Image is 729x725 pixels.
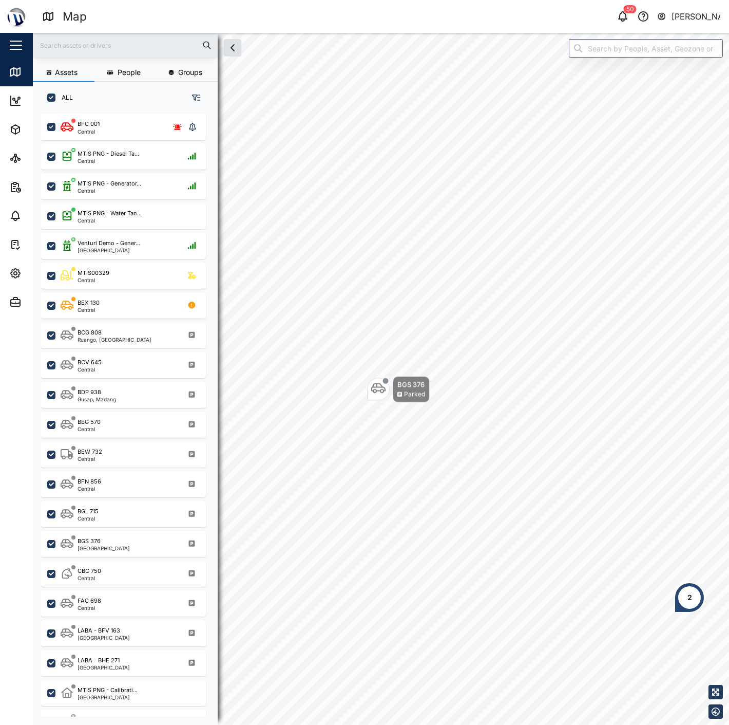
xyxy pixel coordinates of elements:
div: LABA - BHE 271 [78,656,120,665]
div: [GEOGRAPHIC_DATA] [78,635,130,640]
div: [PERSON_NAME] [672,10,721,23]
div: Central [78,516,99,521]
div: BEG 570 [78,418,101,426]
div: MTIS00329 [78,269,109,277]
div: BEW 732 [78,448,102,456]
img: Main Logo [5,5,28,28]
div: Central [78,456,102,461]
div: grid [41,110,217,717]
div: Assets [27,124,59,135]
div: 50 [624,5,637,13]
button: [PERSON_NAME] [657,9,721,24]
div: Alarms [27,210,59,221]
div: Central [78,307,100,312]
div: MTIS PNG - Generator... [78,179,141,188]
div: BCG 808 [78,328,102,337]
div: Map [27,66,50,78]
div: Reports [27,181,62,193]
div: LABA - BFV 163 [78,626,120,635]
div: MTIS PNG - PNG Power [78,716,141,724]
div: Central [78,158,139,163]
span: Assets [55,69,78,76]
div: Central [78,426,101,432]
div: [GEOGRAPHIC_DATA] [78,546,130,551]
div: Central [78,575,101,581]
div: Parked [404,389,425,399]
div: Map [63,8,87,26]
input: Search by People, Asset, Geozone or Place [569,39,723,58]
div: 2 [687,592,692,603]
div: MTIS PNG - Diesel Ta... [78,150,139,158]
div: BCV 645 [78,358,102,367]
div: Central [78,218,142,223]
div: Central [78,188,141,193]
div: BFC 001 [78,120,100,128]
div: Venturi Demo - Gener... [78,239,140,248]
div: Ruango, [GEOGRAPHIC_DATA] [78,337,151,342]
input: Search assets or drivers [39,38,212,53]
div: Central [78,367,102,372]
span: Groups [178,69,202,76]
canvas: Map [33,33,729,725]
div: MTIS PNG - Calibrati... [78,686,138,695]
div: FAC 698 [78,597,101,605]
div: Central [78,277,109,283]
div: Map marker [674,582,705,613]
div: BEX 130 [78,299,100,307]
div: Tasks [27,239,55,250]
div: Dashboard [27,95,73,106]
div: Sites [27,153,51,164]
div: Settings [27,268,63,279]
div: Central [78,605,101,610]
div: [GEOGRAPHIC_DATA] [78,248,140,253]
div: MTIS PNG - Water Tan... [78,209,142,218]
div: [GEOGRAPHIC_DATA] [78,665,130,670]
div: BFN 856 [78,477,101,486]
div: Gusap, Madang [78,397,116,402]
div: [GEOGRAPHIC_DATA] [78,695,138,700]
span: People [118,69,141,76]
div: Admin [27,296,57,308]
div: Central [78,129,100,134]
div: BGS 376 [78,537,101,546]
div: Central [78,486,101,491]
div: CBC 750 [78,567,101,575]
label: ALL [55,94,73,102]
div: BDP 938 [78,388,101,397]
div: BGS 376 [397,379,425,389]
div: Map marker [367,376,430,402]
div: BGL 715 [78,507,99,516]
